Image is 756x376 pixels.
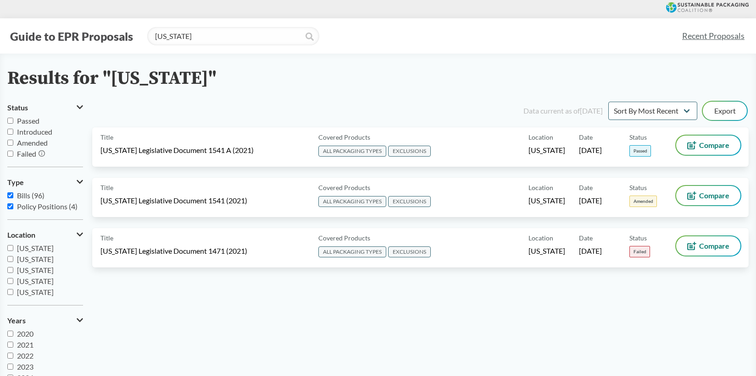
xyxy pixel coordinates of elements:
span: Introduced [17,127,52,136]
button: Export [703,102,747,120]
input: Passed [7,118,13,124]
span: Status [629,132,647,142]
button: Years [7,313,83,328]
span: [DATE] [579,145,602,155]
span: Passed [17,116,39,125]
input: Amended [7,140,13,146]
input: Failed [7,151,13,157]
span: Policy Positions (4) [17,202,78,211]
span: Covered Products [318,233,370,243]
span: [US_STATE] [17,244,54,252]
span: Failed [17,149,36,158]
span: Amended [17,138,48,147]
span: Status [7,104,28,112]
span: Date [579,233,593,243]
span: ALL PACKAGING TYPES [318,246,386,257]
span: Location [528,183,553,192]
span: Compare [699,142,729,149]
span: EXCLUSIONS [388,196,431,207]
a: Recent Proposals [678,26,749,46]
span: Location [7,231,35,239]
span: [DATE] [579,196,602,206]
input: 2021 [7,342,13,348]
button: Compare [676,236,740,256]
button: Compare [676,136,740,155]
input: Find a proposal [147,27,319,45]
span: Bills (96) [17,191,44,200]
span: Title [100,183,113,192]
input: Bills (96) [7,192,13,198]
span: Type [7,178,24,186]
input: 2023 [7,364,13,370]
input: Policy Positions (4) [7,203,13,209]
span: [US_STATE] [17,266,54,274]
span: Title [100,233,113,243]
input: 2022 [7,353,13,359]
span: [US_STATE] [17,255,54,263]
button: Compare [676,186,740,205]
span: [US_STATE] [528,145,565,155]
span: EXCLUSIONS [388,146,431,157]
span: [US_STATE] [528,246,565,256]
input: Introduced [7,129,13,135]
span: Status [629,183,647,192]
span: [US_STATE] [17,288,54,296]
span: Date [579,183,593,192]
span: Years [7,316,26,325]
button: Location [7,227,83,243]
span: Status [629,233,647,243]
span: 2022 [17,351,33,360]
span: Failed [629,246,650,257]
span: Compare [699,242,729,250]
span: Passed [629,145,651,157]
span: EXCLUSIONS [388,246,431,257]
input: [US_STATE] [7,289,13,295]
span: Location [528,132,553,142]
input: [US_STATE] [7,267,13,273]
h2: Results for "[US_STATE]" [7,68,217,89]
span: Covered Products [318,132,370,142]
button: Type [7,174,83,190]
span: [US_STATE] Legislative Document 1541 A (2021) [100,145,254,155]
span: [US_STATE] Legislative Document 1471 (2021) [100,246,247,256]
button: Status [7,100,83,115]
span: [US_STATE] Legislative Document 1541 (2021) [100,196,247,206]
input: [US_STATE] [7,256,13,262]
span: [US_STATE] [528,196,565,206]
span: Title [100,132,113,142]
span: [DATE] [579,246,602,256]
input: [US_STATE] [7,278,13,284]
input: [US_STATE] [7,245,13,251]
span: 2020 [17,329,33,338]
span: Compare [699,192,729,199]
span: Location [528,233,553,243]
span: 2023 [17,362,33,371]
span: [US_STATE] [17,277,54,285]
div: Data current as of [DATE] [523,105,603,116]
span: 2021 [17,340,33,349]
span: Date [579,132,593,142]
span: ALL PACKAGING TYPES [318,196,386,207]
span: Covered Products [318,183,370,192]
button: Guide to EPR Proposals [7,29,136,44]
span: Amended [629,196,657,207]
span: ALL PACKAGING TYPES [318,146,386,157]
input: 2020 [7,331,13,337]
